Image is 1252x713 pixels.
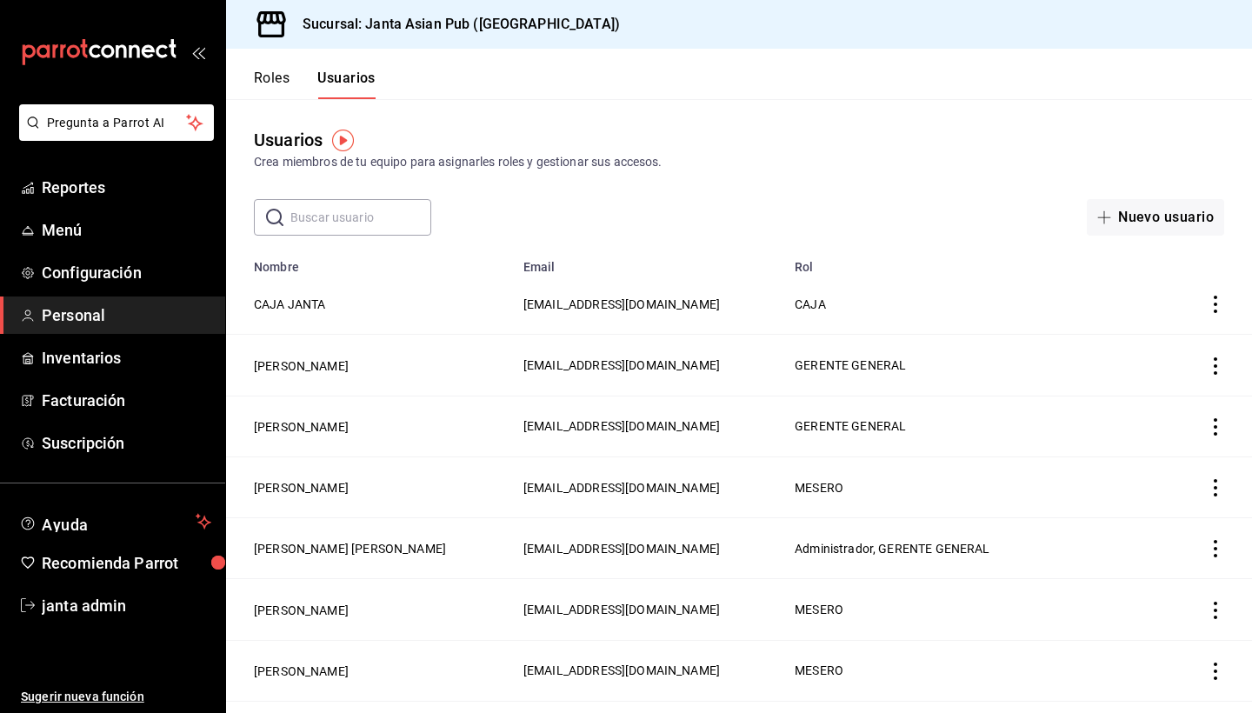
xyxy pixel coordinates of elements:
[1207,357,1224,375] button: actions
[42,511,189,532] span: Ayuda
[523,297,720,311] span: [EMAIL_ADDRESS][DOMAIN_NAME]
[784,250,1173,274] th: Rol
[42,389,211,412] span: Facturación
[42,431,211,455] span: Suscripción
[1207,418,1224,436] button: actions
[47,114,187,132] span: Pregunta a Parrot AI
[254,70,290,99] button: Roles
[1207,602,1224,619] button: actions
[523,358,720,372] span: [EMAIL_ADDRESS][DOMAIN_NAME]
[254,127,323,153] div: Usuarios
[289,14,620,35] h3: Sucursal: Janta Asian Pub ([GEOGRAPHIC_DATA])
[254,540,446,557] button: [PERSON_NAME] [PERSON_NAME]
[254,153,1224,171] div: Crea miembros de tu equipo para asignarles roles y gestionar sus accesos.
[523,663,720,677] span: [EMAIL_ADDRESS][DOMAIN_NAME]
[42,261,211,284] span: Configuración
[795,481,843,495] span: MESERO
[42,594,211,617] span: janta admin
[42,551,211,575] span: Recomienda Parrot
[317,70,376,99] button: Usuarios
[226,250,513,274] th: Nombre
[1087,199,1224,236] button: Nuevo usuario
[523,481,720,495] span: [EMAIL_ADDRESS][DOMAIN_NAME]
[523,542,720,556] span: [EMAIL_ADDRESS][DOMAIN_NAME]
[254,663,349,680] button: [PERSON_NAME]
[1207,540,1224,557] button: actions
[21,688,211,706] span: Sugerir nueva función
[1207,296,1224,313] button: actions
[42,303,211,327] span: Personal
[254,296,326,313] button: CAJA JANTA
[42,176,211,199] span: Reportes
[795,542,990,556] span: Administrador, GERENTE GENERAL
[1207,479,1224,496] button: actions
[523,603,720,616] span: [EMAIL_ADDRESS][DOMAIN_NAME]
[523,419,720,433] span: [EMAIL_ADDRESS][DOMAIN_NAME]
[42,218,211,242] span: Menú
[254,357,349,375] button: [PERSON_NAME]
[1207,663,1224,680] button: actions
[254,479,349,496] button: [PERSON_NAME]
[795,358,906,372] span: GERENTE GENERAL
[795,663,843,677] span: MESERO
[254,602,349,619] button: [PERSON_NAME]
[795,297,826,311] span: CAJA
[254,418,349,436] button: [PERSON_NAME]
[42,346,211,370] span: Inventarios
[513,250,784,274] th: Email
[191,45,205,59] button: open_drawer_menu
[795,603,843,616] span: MESERO
[795,419,906,433] span: GERENTE GENERAL
[12,126,214,144] a: Pregunta a Parrot AI
[19,104,214,141] button: Pregunta a Parrot AI
[290,200,431,235] input: Buscar usuario
[332,130,354,151] img: Tooltip marker
[254,70,376,99] div: navigation tabs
